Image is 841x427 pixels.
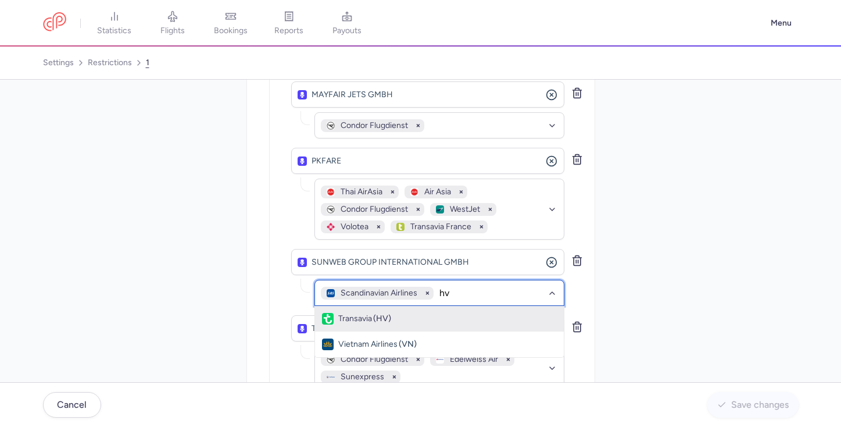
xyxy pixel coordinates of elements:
[410,188,418,196] figure: AK airline logo
[57,400,87,410] span: Cancel
[410,188,452,196] span: Air Asia
[298,155,548,168] span: PKFARE
[436,355,499,364] span: Edelweiss Air
[202,10,260,36] a: bookings
[327,289,335,297] figure: SK airline logo
[327,373,335,381] figure: XQ airline logo
[327,355,409,364] span: Condor Flugdienst
[338,340,398,349] span: Vietnam Airlines
[327,205,335,213] figure: DE airline logo
[43,392,101,418] button: Cancel
[298,322,548,335] span: TT-TRAVELTIME GMBH
[327,188,384,196] span: Thai AirAsia
[373,314,391,323] span: (HV)
[327,223,335,231] figure: V7 airline logo
[327,373,385,381] span: Sunexpress
[144,10,202,36] a: flights
[274,26,303,36] span: reports
[327,122,409,130] span: Condor Flugdienst
[327,355,335,364] figure: DE airline logo
[160,26,185,36] span: flights
[436,355,444,364] figure: WK airline logo
[399,340,417,349] span: (VN)
[43,54,74,72] a: settings
[707,392,799,418] button: Save changes
[322,339,334,350] figure: VN airline logo
[731,400,789,410] span: Save changes
[298,88,548,101] span: MAYFAIR JETS GMBH
[436,205,481,213] span: WestJet
[318,10,376,36] a: payouts
[327,205,409,213] span: Condor Flugdienst
[146,54,149,72] a: 1
[327,289,418,297] span: Scandinavian Airlines
[260,10,318,36] a: reports
[322,313,334,325] figure: HV airline logo
[332,26,362,36] span: payouts
[298,256,548,269] span: SUNWEB GROUP INTERNATIONAL GMBH
[327,188,335,196] figure: FD airline logo
[396,223,405,231] figure: TO airline logo
[97,26,131,36] span: statistics
[436,205,444,213] figure: WS airline logo
[327,223,370,231] span: Volotea
[88,54,132,72] a: restrictions
[327,122,335,130] figure: DE airline logo
[85,10,144,36] a: statistics
[396,223,473,231] span: Transavia France
[43,12,66,34] a: CitizenPlane red outlined logo
[764,12,799,34] button: Menu
[439,287,557,300] input: content[12].airlines-searchbox
[214,26,248,36] span: bookings
[338,314,372,323] span: Transavia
